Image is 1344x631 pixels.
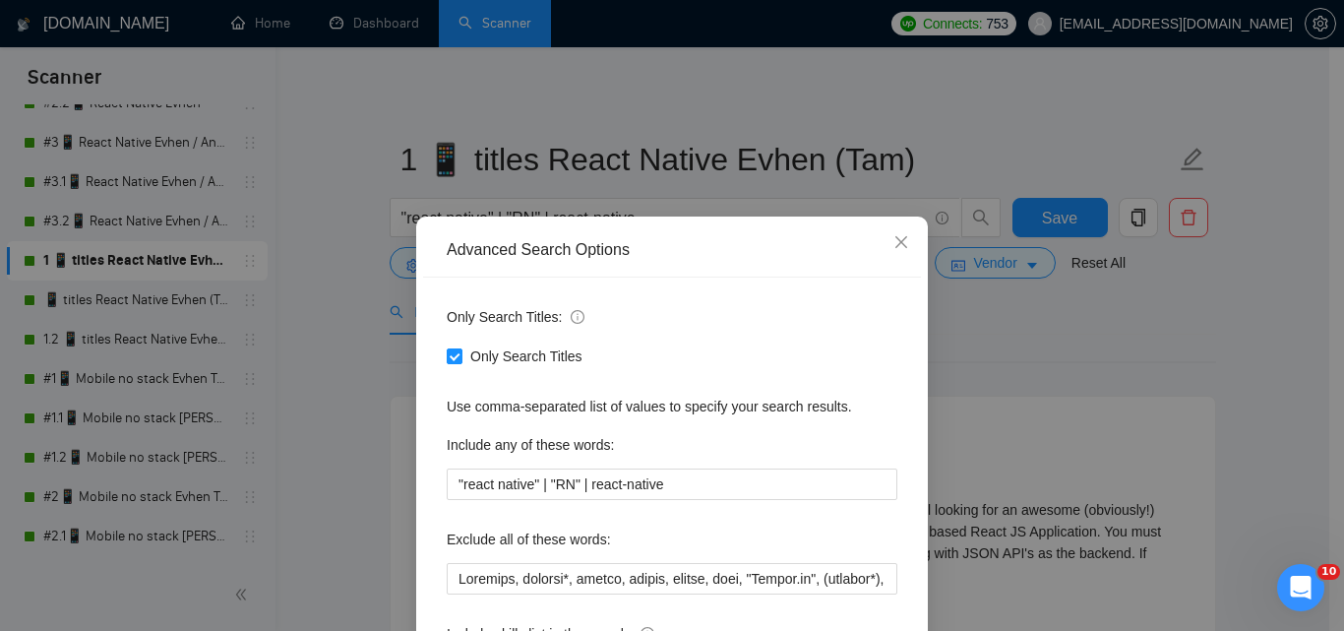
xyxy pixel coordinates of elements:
label: Exclude all of these words: [447,524,611,555]
span: Only Search Titles [462,346,590,367]
span: 10 [1317,564,1340,580]
div: Advanced Search Options [447,239,897,261]
span: Only Search Titles: [447,306,584,328]
iframe: Intercom live chat [1277,564,1324,611]
button: Close [875,217,928,270]
span: info-circle [571,310,584,324]
div: Use comma-separated list of values to specify your search results. [447,396,897,417]
label: Include any of these words: [447,429,614,461]
span: close [893,234,909,250]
